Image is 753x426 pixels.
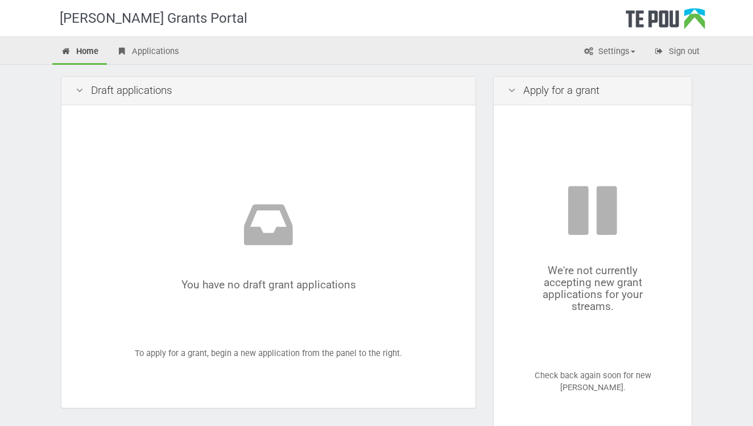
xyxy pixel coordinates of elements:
[61,77,475,105] div: Draft applications
[52,40,107,65] a: Home
[110,196,427,291] div: You have no draft grant applications
[528,182,657,313] div: We're not currently accepting new grant applications for your streams.
[626,8,705,36] div: Te Pou Logo
[528,370,657,394] p: Check back again soon for new [PERSON_NAME].
[645,40,708,65] a: Sign out
[108,40,188,65] a: Applications
[76,119,461,394] div: To apply for a grant, begin a new application from the panel to the right.
[494,77,692,105] div: Apply for a grant
[574,40,644,65] a: Settings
